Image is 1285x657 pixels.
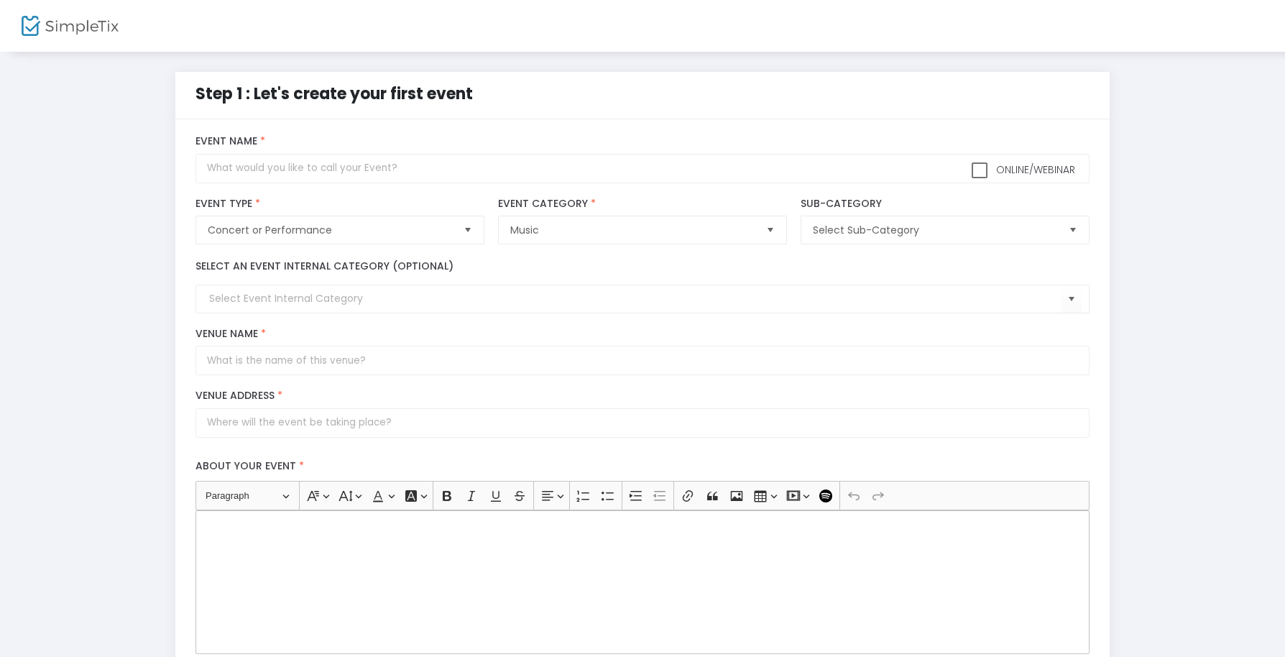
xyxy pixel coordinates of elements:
[199,484,296,507] button: Paragraph
[209,291,1061,306] input: Select Event Internal Category
[189,452,1097,482] label: About your event
[760,216,780,244] button: Select
[206,487,280,505] span: Paragraph
[801,198,1089,211] label: Sub-Category
[208,223,451,237] span: Concert or Performance
[510,223,754,237] span: Music
[195,346,1089,375] input: What is the name of this venue?
[1063,216,1083,244] button: Select
[813,223,1056,237] span: Select Sub-Category
[195,83,473,105] span: Step 1 : Let's create your first event
[195,135,1089,148] label: Event Name
[1061,285,1082,314] button: Select
[195,390,1089,403] label: Venue Address
[993,162,1075,177] span: Online/Webinar
[195,198,484,211] label: Event Type
[195,510,1089,654] div: Rich Text Editor, main
[195,259,453,274] label: Select an event internal category (optional)
[195,481,1089,510] div: Editor toolbar
[498,198,786,211] label: Event Category
[195,154,1089,183] input: What would you like to call your Event?
[195,328,1089,341] label: Venue Name
[458,216,478,244] button: Select
[195,408,1089,438] input: Where will the event be taking place?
